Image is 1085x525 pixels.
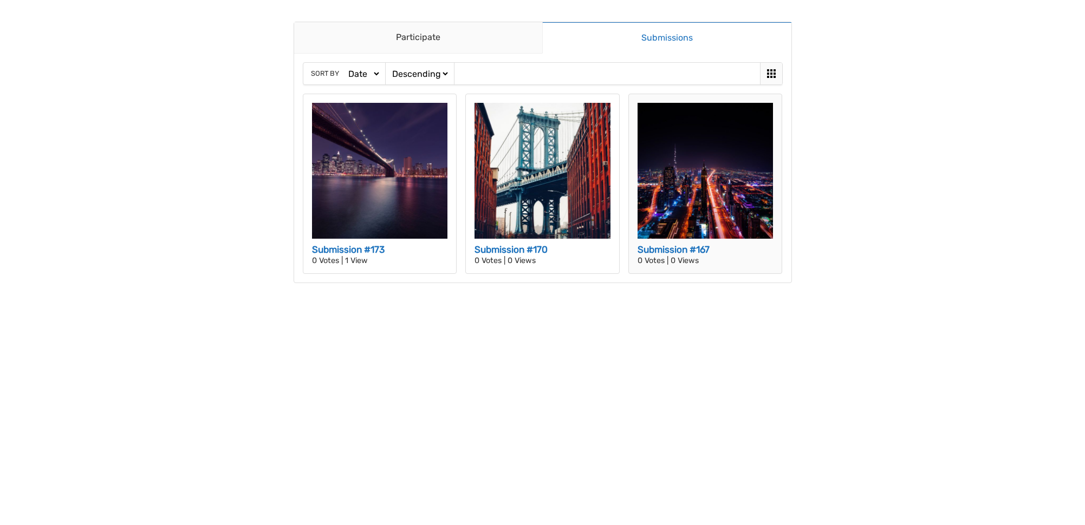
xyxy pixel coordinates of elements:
[475,257,610,265] p: 0 Votes | 0 Views
[475,243,610,257] h3: Submission #170
[312,103,448,239] img: yellowstone-national-park-1581879_1920-1-512x512.jpg
[312,257,448,265] p: 0 Votes | 1 View
[465,94,620,274] a: Submission #170 0 Votes | 0 Views
[312,243,448,257] h3: Submission #173
[628,94,783,274] a: Submission #167 0 Votes | 0 Views
[475,103,610,239] img: george-washington-bridge-2098351_1920-512x512.jpg
[542,22,791,54] a: Submissions
[638,103,774,239] img: dubai-1767540_1920-512x512.jpg
[638,257,774,265] p: 0 Votes | 0 Views
[303,94,457,274] a: Submission #173 0 Votes | 1 View
[311,68,339,78] span: Sort by
[294,22,543,54] a: Participate
[638,243,774,257] h3: Submission #167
